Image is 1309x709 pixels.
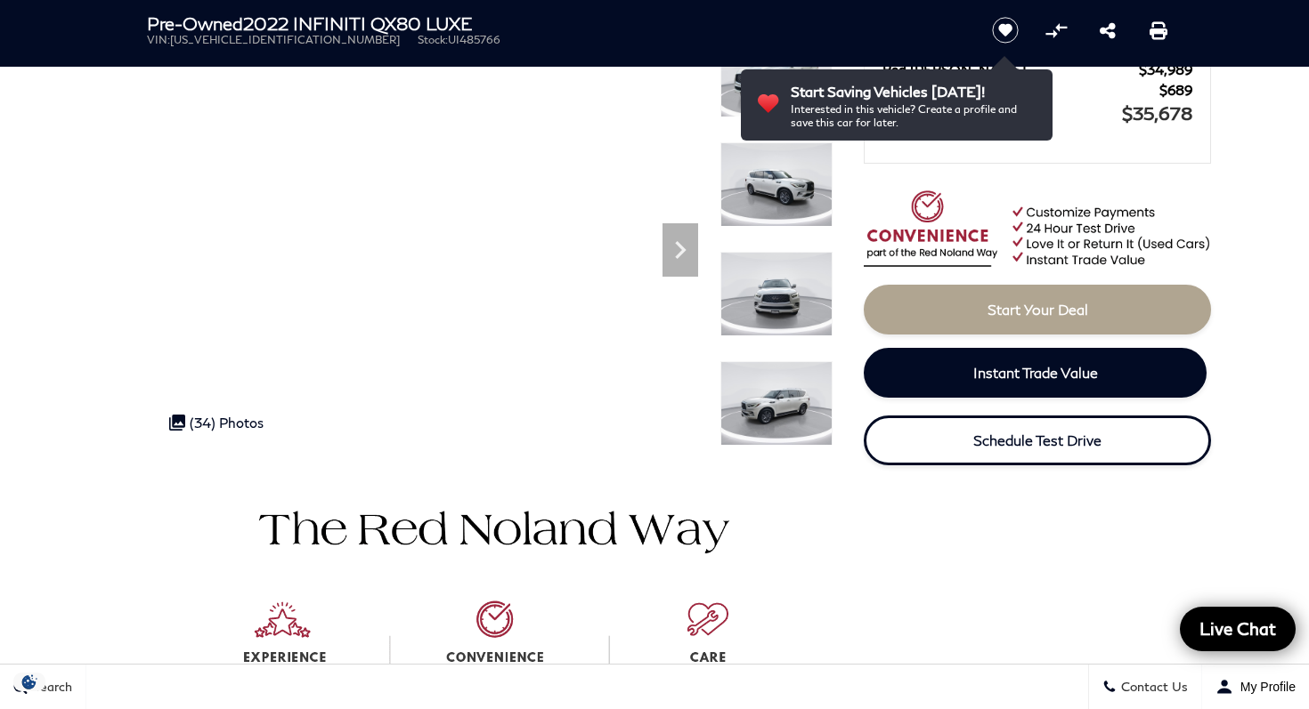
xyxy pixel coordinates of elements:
span: $35,678 [1122,102,1192,124]
a: Live Chat [1180,607,1296,651]
div: Next [663,223,698,277]
div: (34) Photos [160,406,272,439]
h1: 2022 INFINITI QX80 LUXE [147,13,962,33]
span: $34,989 [1139,61,1192,77]
section: Click to Open Cookie Consent Modal [9,673,50,691]
span: VIN: [147,33,170,46]
span: Start Your Deal [988,301,1088,318]
button: Open user profile menu [1202,665,1309,709]
span: Instant Trade Value [973,364,1098,381]
span: Contact Us [1117,680,1188,695]
img: Used 2022 Moonstone White INFINITI LUXE image 1 [720,33,833,117]
span: Dealer Handling [882,82,1159,98]
a: Final Price $35,678 [882,102,1192,124]
strong: Pre-Owned [147,12,243,34]
span: Final Price [882,103,1122,123]
span: Live Chat [1191,617,1285,640]
a: Print this Pre-Owned 2022 INFINITI QX80 LUXE [1150,20,1167,41]
img: Used 2022 Moonstone White INFINITI LUXE image 4 [720,361,833,446]
button: Compare vehicle [1043,17,1069,44]
a: Red [PERSON_NAME] $34,989 [882,61,1192,77]
a: Details [882,124,1192,140]
span: UI485766 [448,33,500,46]
span: Search [28,680,72,695]
img: Used 2022 Moonstone White INFINITI LUXE image 2 [720,142,833,227]
img: Opt-Out Icon [9,673,50,691]
a: Schedule Test Drive [864,415,1211,465]
a: Dealer Handling $689 [882,82,1192,98]
span: Red [PERSON_NAME] [882,61,1139,77]
span: Schedule Test Drive [973,431,1102,448]
img: Used 2022 Moonstone White INFINITI LUXE image 3 [720,252,833,336]
a: Instant Trade Value [864,348,1207,398]
button: Save vehicle [986,16,1025,44]
span: $689 [1159,82,1192,98]
span: My Profile [1233,680,1296,694]
span: Stock: [418,33,448,46]
a: Share this Pre-Owned 2022 INFINITI QX80 LUXE [1100,20,1116,41]
a: Start Your Deal [864,285,1211,334]
span: [US_VEHICLE_IDENTIFICATION_NUMBER] [170,33,400,46]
